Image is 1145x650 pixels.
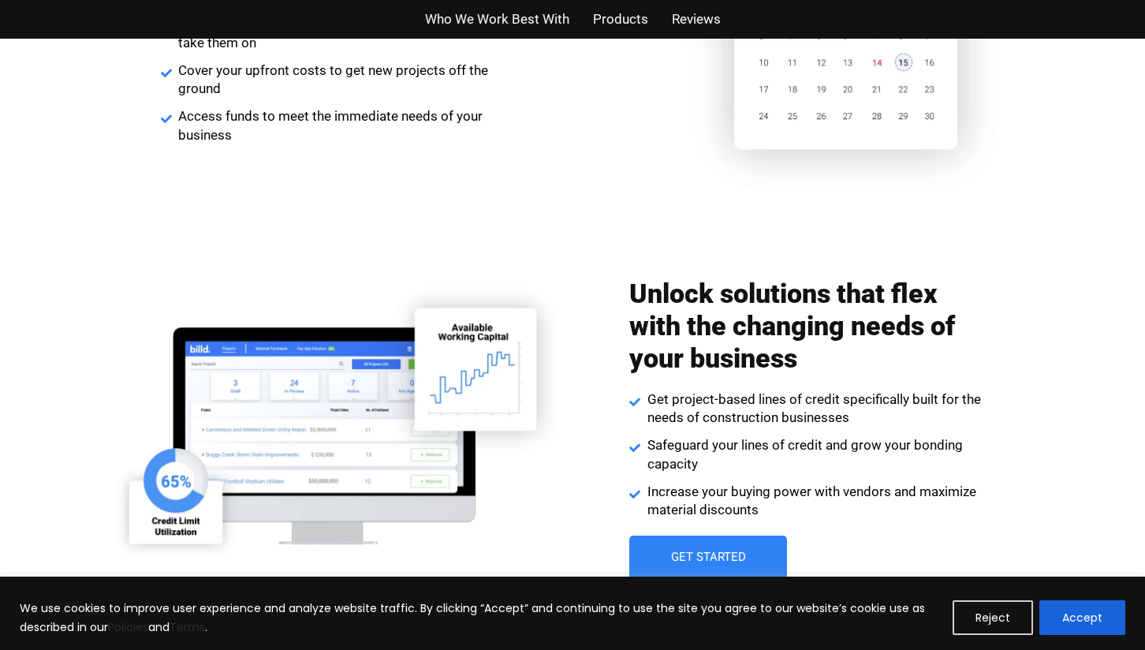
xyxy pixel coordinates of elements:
span: Cover your upfront costs to get new projects off the ground [174,62,516,99]
a: Get Started [629,536,787,579]
h2: Unlock solutions that flex with the changing needs of your business [629,278,984,374]
button: Reject [953,600,1033,635]
span: Increase your buying power with vendors and maximize material discounts [643,483,985,521]
a: Policies [108,619,148,635]
span: Get Started [671,551,746,563]
span: Access funds to meet the immediate needs of your business [174,107,516,145]
a: Who We Work Best With [425,8,569,31]
p: We use cookies to improve user experience and analyze website traffic. By clicking “Accept” and c... [20,599,941,637]
a: Products [593,8,648,31]
a: Reviews [672,8,721,31]
button: Accept [1039,600,1125,635]
span: Safeguard your lines of credit and grow your bonding capacity [643,436,985,474]
a: Terms [170,619,205,635]
span: Get project-based lines of credit specifically built for the needs of construction businesses [643,390,985,428]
